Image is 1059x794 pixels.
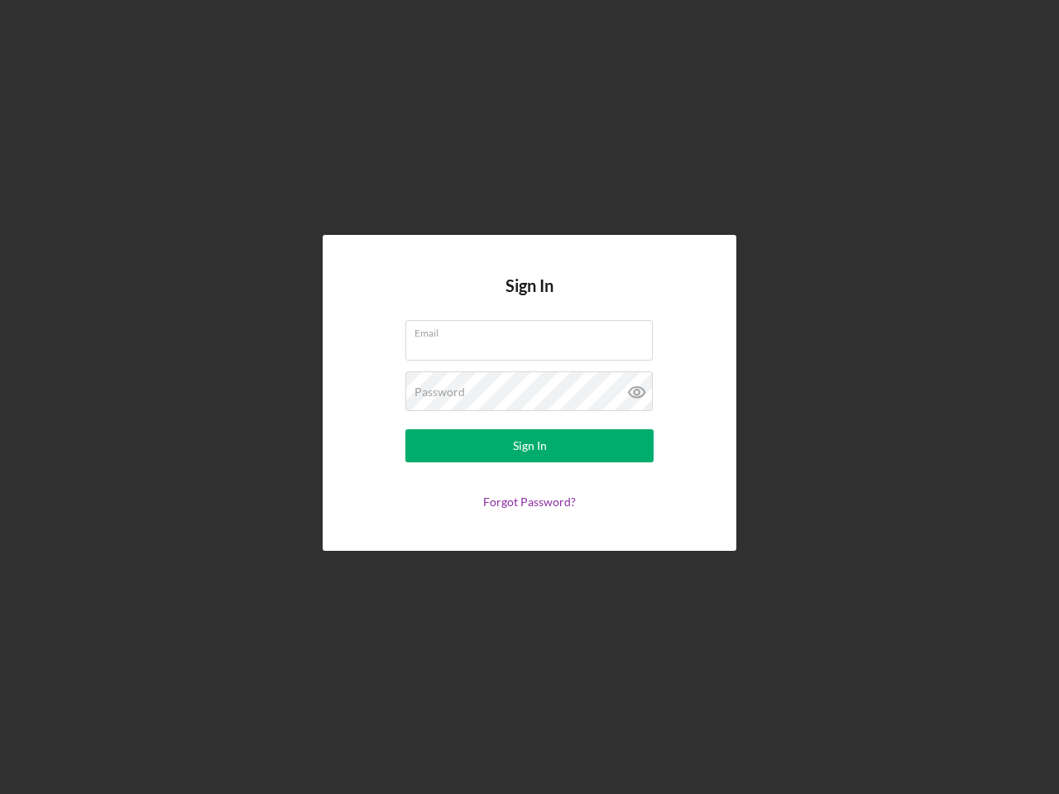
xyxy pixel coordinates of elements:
label: Email [414,321,653,339]
button: Sign In [405,429,654,462]
h4: Sign In [506,276,553,320]
a: Forgot Password? [483,495,576,509]
label: Password [414,385,465,399]
div: Sign In [513,429,547,462]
